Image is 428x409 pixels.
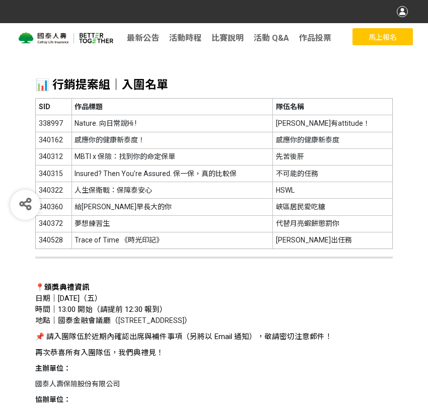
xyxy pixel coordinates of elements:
[36,182,72,199] td: 340322
[35,348,164,357] span: 再次恭喜所有入圍隊伍，我們典禮見！
[273,199,393,215] td: 峽區居民愛吃糖
[273,232,393,249] td: [PERSON_NAME]出任務
[72,99,272,115] th: 作品標題
[36,115,72,132] td: 338997
[72,182,272,199] td: 人生保衛戰：保障泰安心
[254,33,289,43] a: 活動 Q&A
[127,33,159,43] a: 最新公告
[72,166,272,182] td: Insured? Then You’re Assured. 保一保，真的比較保
[273,182,393,199] td: HSWL
[36,232,72,249] td: 340528
[35,395,70,403] strong: 協辦單位：
[36,199,72,215] td: 340360
[273,99,393,115] th: 隊伍名稱
[36,99,72,115] th: SID
[273,148,393,165] td: 先苦後肝
[273,115,393,132] td: [PERSON_NAME]有attitude！
[72,199,272,215] td: 給[PERSON_NAME]早長大的你
[72,115,272,132] td: Nature. 向日常說Hi !
[169,33,201,43] a: 活動時程
[35,316,118,325] span: 地點｜國泰金融會議廳（
[184,316,192,325] span: ）
[299,33,331,43] span: 作品投票
[273,215,393,232] td: 代替月亮蝦餅懲罰你
[44,283,90,292] strong: 頒獎典禮資訊
[35,364,70,372] strong: 主辦單位：
[369,33,397,41] span: 馬上報名
[35,282,393,326] p: [STREET_ADDRESS]
[35,305,167,314] span: 時間｜13:00 開始（請提前 12:30 報到）
[35,78,168,92] strong: 📊 行銷提案組｜入圍名單
[72,148,272,165] td: MBTI x 保險：找到你的命定保單
[35,283,90,292] span: 📍
[72,232,272,249] td: Trace of Time 《時光印記》
[15,31,117,46] img: 來吧！Show出你的新『泰』度！國泰人壽全國創意行銷提案&圖文競賽
[35,294,102,303] span: 日期｜[DATE]（五）
[72,132,272,148] td: 感應你的健康新泰度！
[36,132,72,148] td: 340162
[352,28,413,45] button: 馬上報名
[36,215,72,232] td: 340372
[35,332,332,341] span: 📌 請入圍隊伍於近期內確認出席與補件事項（另將以 Email 通知），敬請密切注意郵件！
[211,33,244,43] a: 比賽說明
[273,132,393,148] td: 感應你的健康新泰度
[36,166,72,182] td: 340315
[36,148,72,165] td: 340312
[35,380,120,388] span: 國泰人壽保險股份有限公司
[273,166,393,182] td: 不可能的任務
[72,215,272,232] td: 夢想練習生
